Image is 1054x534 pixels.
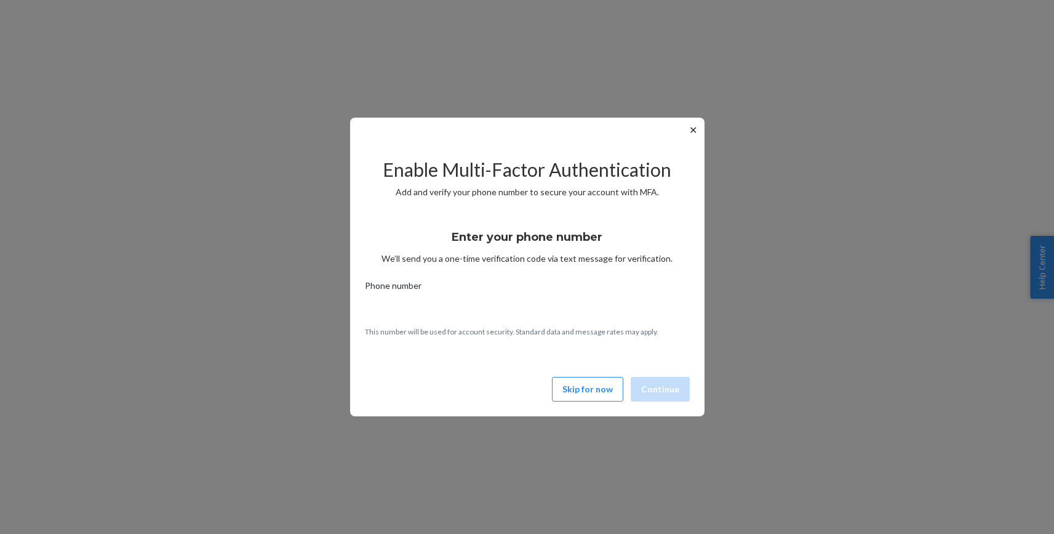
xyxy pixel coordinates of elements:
[452,229,602,245] h3: Enter your phone number
[365,186,690,198] p: Add and verify your phone number to secure your account with MFA.
[631,377,690,402] button: Continue
[365,280,421,297] span: Phone number
[687,123,700,137] button: ✕
[365,326,690,337] p: This number will be used for account security. Standard data and message rates may apply.
[365,219,690,265] div: We’ll send you a one-time verification code via text message for verification.
[365,160,690,180] h2: Enable Multi-Factor Authentication
[552,377,623,402] button: Skip for now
